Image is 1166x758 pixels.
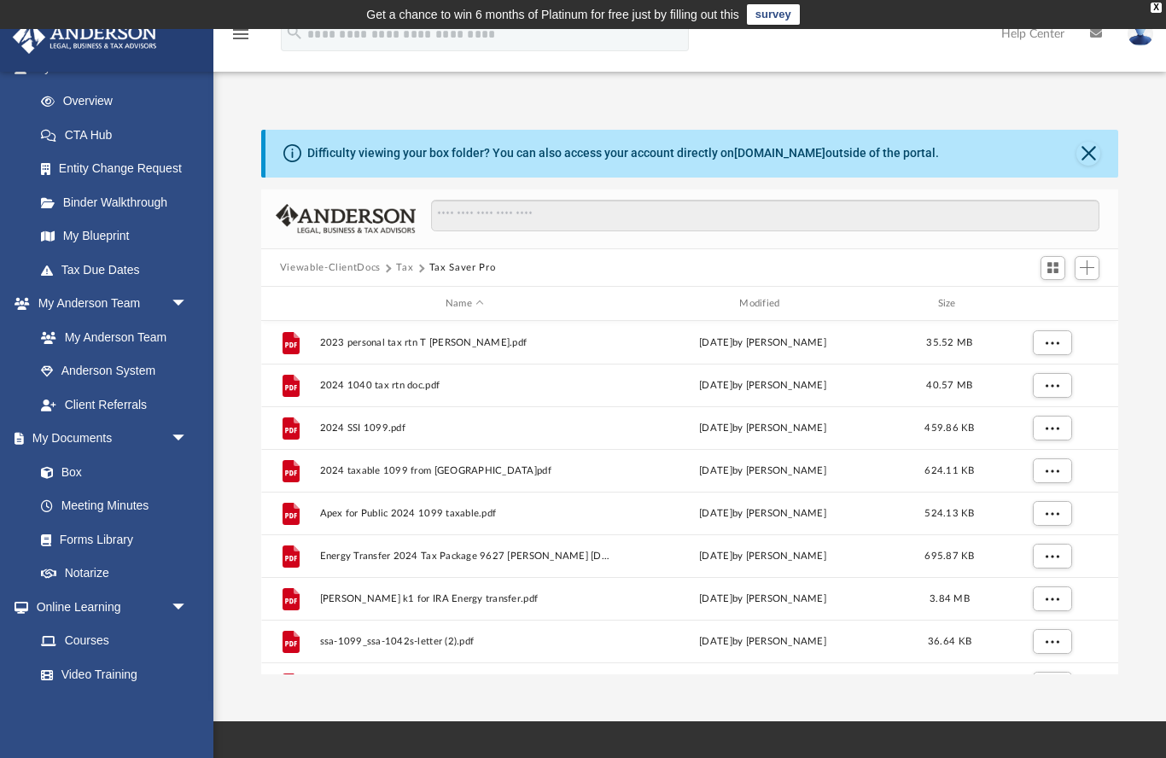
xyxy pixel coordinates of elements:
span: ssa-1099_ssa-1042s-letter (2).pdf [319,636,609,647]
a: Client Referrals [24,388,205,422]
span: 40.57 MB [926,381,972,390]
div: [DATE] by [PERSON_NAME] [617,592,907,607]
div: [DATE] by [PERSON_NAME] [617,464,907,479]
a: Box [24,455,196,489]
a: menu [230,32,251,44]
span: 2023 personal tax rtn T [PERSON_NAME].pdf [319,337,609,348]
span: Energy Transfer 2024 Tax Package 9627 [PERSON_NAME] [DATE] 06-55-00 PM.pdf [319,551,609,562]
span: 2024 taxable 1099 from [GEOGRAPHIC_DATA]pdf [319,465,609,476]
a: survey [747,4,800,25]
a: Binder Walkthrough [24,185,213,219]
a: Entity Change Request [24,152,213,186]
img: Anderson Advisors Platinum Portal [8,20,162,54]
a: Resources [24,691,205,726]
span: [PERSON_NAME] k1 for IRA Energy transfer.pdf [319,593,609,604]
button: More options [1032,586,1071,612]
div: [DATE] by [PERSON_NAME] [617,506,907,522]
a: CTA Hub [24,118,213,152]
button: More options [1032,330,1071,356]
span: arrow_drop_down [171,422,205,457]
button: Tax Saver Pro [429,260,495,276]
a: Overview [24,85,213,119]
span: arrow_drop_down [171,590,205,625]
a: Forms Library [24,522,196,557]
a: Meeting Minutes [24,489,205,523]
button: More options [1032,373,1071,399]
a: Anderson System [24,354,205,388]
span: 459.86 KB [924,423,974,433]
button: More options [1032,458,1071,484]
div: [DATE] by [PERSON_NAME] [617,335,907,351]
span: arrow_drop_down [171,287,205,322]
div: [DATE] by [PERSON_NAME] [617,378,907,394]
button: Viewable-ClientDocs [280,260,381,276]
span: 2024 1040 tax rtn doc.pdf [319,380,609,391]
a: My Anderson Teamarrow_drop_down [12,287,205,321]
span: Apex for Public 2024 1099 taxable.pdf [319,508,609,519]
span: 3.84 MB [930,594,970,603]
button: Add [1075,256,1100,280]
div: Difficulty viewing your box folder? You can also access your account directly on outside of the p... [307,144,939,162]
a: Notarize [24,557,205,591]
span: 524.13 KB [924,509,974,518]
span: 35.52 MB [926,338,972,347]
div: Modified [617,296,908,312]
div: grid [261,321,1118,675]
button: More options [1032,501,1071,527]
i: search [285,23,304,42]
img: User Pic [1128,21,1153,46]
div: [DATE] by [PERSON_NAME] [617,634,907,650]
div: [DATE] by [PERSON_NAME] [617,549,907,564]
i: menu [230,24,251,44]
a: My Blueprint [24,219,205,254]
button: Close [1076,142,1100,166]
div: [DATE] by [PERSON_NAME] [617,421,907,436]
a: My Documentsarrow_drop_down [12,422,205,456]
a: Courses [24,624,205,658]
button: Tax [396,260,413,276]
div: Size [915,296,983,312]
a: [DOMAIN_NAME] [734,146,825,160]
a: Video Training [24,657,196,691]
input: Search files and folders [431,200,1100,232]
div: id [269,296,312,312]
button: More options [1032,416,1071,441]
a: Tax Due Dates [24,253,213,287]
button: More options [1032,629,1071,655]
span: 624.11 KB [924,466,974,475]
span: 36.64 KB [928,637,971,646]
a: Online Learningarrow_drop_down [12,590,205,624]
button: Switch to Grid View [1041,256,1066,280]
span: 695.87 KB [924,551,974,561]
div: Get a chance to win 6 months of Platinum for free just by filling out this [366,4,739,25]
div: Name [318,296,609,312]
div: id [991,296,1111,312]
div: close [1151,3,1162,13]
button: More options [1032,544,1071,569]
a: My Anderson Team [24,320,196,354]
span: 2024 SSI 1099.pdf [319,423,609,434]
